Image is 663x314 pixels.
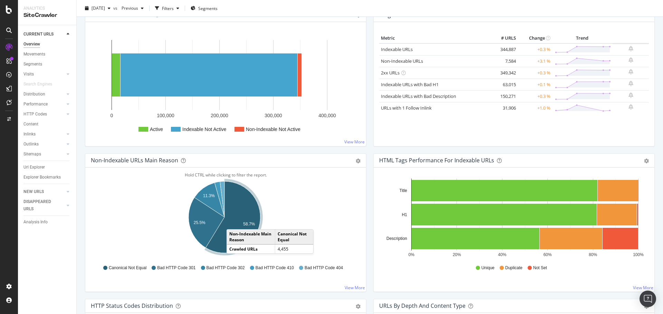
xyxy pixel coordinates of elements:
[23,141,39,148] div: Outlinks
[188,3,220,14] button: Segments
[356,159,361,163] div: gear
[23,198,65,213] a: DISAPPEARED URLS
[505,265,522,271] span: Duplicate
[318,113,336,118] text: 400,000
[498,252,506,257] text: 40%
[23,219,71,226] a: Analysis Info
[23,101,65,108] a: Performance
[518,43,552,55] td: +0.3 %
[182,126,227,132] text: Indexable Not Active
[409,252,415,257] text: 0%
[23,91,45,98] div: Distribution
[109,265,146,271] span: Canonical Not Equal
[246,126,300,132] text: Non-Indexable Not Active
[628,81,633,86] div: bell-plus
[381,58,423,64] a: Non-Indexable URLs
[379,33,490,43] th: Metric
[23,219,48,226] div: Analysis Info
[110,113,113,118] text: 0
[490,79,518,90] td: 63,015
[23,81,59,88] a: Search Engines
[628,69,633,74] div: bell-plus
[152,3,182,14] button: Filters
[628,57,633,63] div: bell-plus
[305,265,343,271] span: Bad HTTP Code 404
[518,33,552,43] th: Change
[490,90,518,102] td: 150,271
[203,193,215,198] text: 11.3%
[23,198,58,213] div: DISAPPEARED URLS
[23,188,44,195] div: NEW URLS
[381,70,400,76] a: 2xx URLs
[628,92,633,98] div: bell-plus
[23,31,54,38] div: CURRENT URLS
[82,3,113,14] button: [DATE]
[381,105,432,111] a: URLs with 1 Follow Inlink
[275,244,313,253] td: 4,455
[198,5,218,11] span: Segments
[518,90,552,102] td: +0.3 %
[518,102,552,114] td: +1.0 %
[92,5,105,11] span: 2025 Sep. 15th
[381,81,439,88] a: Indexable URLs with Bad H1
[518,67,552,79] td: +0.3 %
[23,51,45,58] div: Movements
[23,131,36,138] div: Inlinks
[628,46,633,51] div: bell-plus
[265,113,282,118] text: 300,000
[23,121,38,128] div: Content
[23,164,45,171] div: Url Explorer
[119,3,146,14] button: Previous
[23,111,65,118] a: HTTP Codes
[194,220,205,225] text: 25.5%
[381,46,413,52] a: Indexable URLs
[91,302,173,309] div: HTTP Status Codes Distribution
[23,111,47,118] div: HTTP Codes
[400,188,407,193] text: Title
[91,157,178,164] div: Non-Indexable URLs Main Reason
[518,79,552,90] td: +0.1 %
[23,141,65,148] a: Outlinks
[227,244,275,253] td: Crawled URLs
[275,230,313,244] td: Canonical Not Equal
[23,151,65,158] a: Sitemaps
[23,174,71,181] a: Explorer Bookmarks
[23,174,61,181] div: Explorer Bookmarks
[644,159,649,163] div: gear
[91,33,361,141] svg: A chart.
[23,31,65,38] a: CURRENT URLS
[381,93,456,99] a: Indexable URLs with Bad Description
[490,67,518,79] td: 349,342
[91,179,358,259] svg: A chart.
[206,265,245,271] span: Bad HTTP Code 302
[481,265,494,271] span: Unique
[379,157,494,164] div: HTML Tags Performance for Indexable URLs
[344,139,365,145] a: View More
[150,126,163,132] text: Active
[113,5,119,11] span: vs
[589,252,597,257] text: 80%
[23,41,40,48] div: Overview
[345,285,365,291] a: View More
[23,164,71,171] a: Url Explorer
[23,101,48,108] div: Performance
[23,151,41,158] div: Sitemaps
[379,179,646,259] svg: A chart.
[490,55,518,67] td: 7,584
[552,33,613,43] th: Trend
[23,61,71,68] a: Segments
[633,285,653,291] a: View More
[518,55,552,67] td: +3.1 %
[23,81,52,88] div: Search Engines
[386,236,407,241] text: Description
[256,265,294,271] span: Bad HTTP Code 410
[211,113,228,118] text: 200,000
[162,5,174,11] div: Filters
[379,302,465,309] div: URLs by Depth and Content Type
[402,212,407,217] text: H1
[119,5,138,11] span: Previous
[23,188,65,195] a: NEW URLS
[490,43,518,55] td: 344,887
[628,104,633,110] div: bell-plus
